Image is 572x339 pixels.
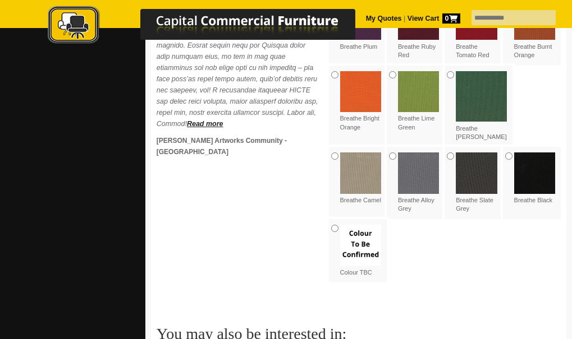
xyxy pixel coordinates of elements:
img: Breathe Lime Green [398,71,439,112]
img: Capital Commercial Furniture Logo [17,6,410,47]
img: Breathe Bright Orange [340,71,381,112]
label: Breathe Lime Green [398,71,439,132]
a: View Cart0 [405,15,460,22]
span: 0 [442,13,460,24]
label: Breathe Camel [340,152,381,205]
label: Breathe Alloy Grey [398,152,439,213]
img: Breathe Fern Green [456,71,506,122]
img: Breathe Camel [340,152,381,193]
a: Read more [187,120,223,128]
img: Breathe Black [514,152,555,193]
img: Colour TBC [340,225,381,266]
strong: View Cart [408,15,460,22]
label: Colour TBC [340,225,381,277]
label: Breathe Black [514,152,555,205]
a: Capital Commercial Furniture Logo [17,6,410,50]
label: Breathe [PERSON_NAME] [456,71,506,142]
img: Breathe Alloy Grey [398,152,439,193]
label: Breathe Slate Grey [456,152,497,213]
img: Breathe Slate Grey [456,152,497,193]
p: [PERSON_NAME] Artworks Community - [GEOGRAPHIC_DATA] [157,135,320,157]
label: Breathe Bright Orange [340,71,381,132]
